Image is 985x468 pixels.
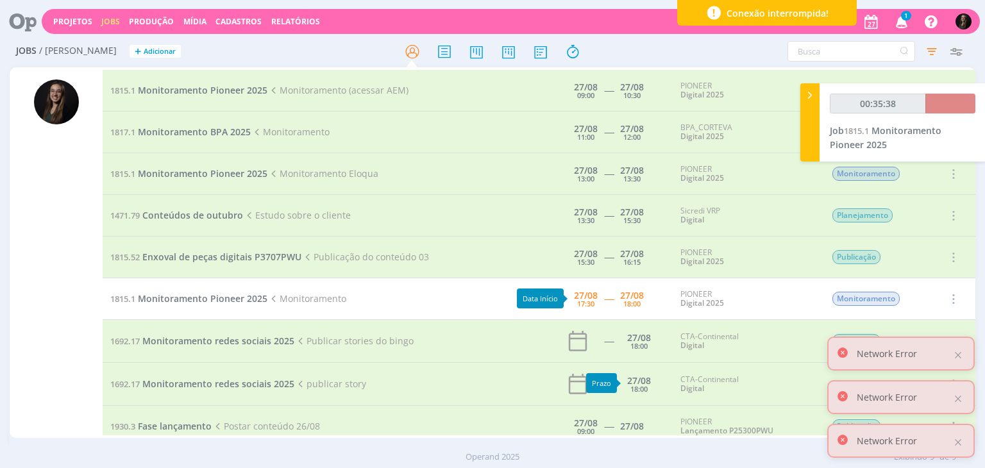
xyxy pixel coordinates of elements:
[680,290,812,308] div: PIONEER
[110,84,267,96] a: 1815.1Monitoramento Pioneer 2025
[604,167,614,180] span: -----
[832,167,900,181] span: Monitoramento
[577,92,594,99] div: 09:00
[215,16,262,27] span: Cadastros
[680,131,724,142] a: Digital 2025
[574,291,598,300] div: 27/08
[680,340,704,351] a: Digital
[832,292,900,306] span: Monitoramento
[49,17,96,27] button: Projetos
[630,342,648,349] div: 18:00
[110,335,294,347] a: 1692.17Monitoramento redes sociais 2025
[294,378,366,390] span: publicar story
[604,84,614,96] span: -----
[888,10,914,33] button: 1
[110,126,251,138] a: 1817.1Monitoramento BPA 2025
[574,249,598,258] div: 27/08
[110,85,135,96] span: 1815.1
[577,258,594,265] div: 15:30
[110,378,140,390] span: 1692.17
[620,291,644,300] div: 27/08
[267,84,408,96] span: Monitoramento (acessar AEM)
[623,300,641,307] div: 18:00
[830,124,941,151] span: Monitoramento Pioneer 2025
[142,335,294,347] span: Monitoramento redes sociais 2025
[623,92,641,99] div: 10:30
[680,165,812,183] div: PIONEER
[135,45,141,58] span: +
[680,89,724,100] a: Digital 2025
[267,167,378,180] span: Monitoramento Eloqua
[604,209,614,221] span: -----
[577,428,594,435] div: 09:00
[857,347,917,360] p: Network Error
[627,376,651,385] div: 27/08
[680,81,812,100] div: PIONEER
[680,297,724,308] a: Digital 2025
[110,251,140,263] span: 1815.52
[623,217,641,224] div: 15:30
[142,378,294,390] span: Monitoramento redes sociais 2025
[129,16,174,27] a: Produção
[16,46,37,56] span: Jobs
[844,125,869,137] span: 1815.1
[138,292,267,305] span: Monitoramento Pioneer 2025
[138,167,267,180] span: Monitoramento Pioneer 2025
[110,209,243,221] a: 1471.79Conteúdos de outubro
[832,334,880,348] span: Publicação
[586,373,617,393] div: Prazo
[110,335,140,347] span: 1692.17
[142,251,301,263] span: Enxoval de peças digitais P3707PWU
[577,133,594,140] div: 11:00
[630,385,648,392] div: 18:00
[604,292,614,305] span: -----
[251,126,329,138] span: Monitoramento
[680,206,812,225] div: Sicredi VRP
[857,390,917,404] p: Network Error
[53,16,92,27] a: Projetos
[130,45,181,58] button: +Adicionar
[574,208,598,217] div: 27/08
[577,300,594,307] div: 17:30
[620,83,644,92] div: 27/08
[212,420,319,432] span: Postar conteúdo 26/08
[110,126,135,138] span: 1817.1
[620,422,644,431] div: 27/08
[101,16,120,27] a: Jobs
[144,47,176,56] span: Adicionar
[577,175,594,182] div: 13:00
[680,172,724,183] a: Digital 2025
[110,210,140,221] span: 1471.79
[183,16,206,27] a: Mídia
[243,209,350,221] span: Estudo sobre o cliente
[577,217,594,224] div: 13:30
[680,375,812,394] div: CTA-Continental
[680,332,812,351] div: CTA-Continental
[623,175,641,182] div: 13:30
[620,124,644,133] div: 27/08
[787,41,915,62] input: Busca
[138,420,212,432] span: Fase lançamento
[620,249,644,258] div: 27/08
[267,292,346,305] span: Monitoramento
[110,421,135,432] span: 1930.3
[110,378,294,390] a: 1692.17Monitoramento redes sociais 2025
[517,288,564,308] div: Data Início
[138,84,267,96] span: Monitoramento Pioneer 2025
[110,167,267,180] a: 1815.1Monitoramento Pioneer 2025
[138,126,251,138] span: Monitoramento BPA 2025
[267,17,324,27] button: Relatórios
[727,6,829,20] span: Conexão interrompida!
[34,79,79,124] img: N
[901,11,911,21] span: 1
[97,17,124,27] button: Jobs
[620,166,644,175] div: 27/08
[180,17,210,27] button: Mídia
[604,337,614,346] div: -----
[39,46,117,56] span: / [PERSON_NAME]
[604,420,614,432] span: -----
[294,335,413,347] span: Publicar stories do bingo
[680,425,773,436] a: Lançamento P25300PWU
[680,256,724,267] a: Digital 2025
[627,333,651,342] div: 27/08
